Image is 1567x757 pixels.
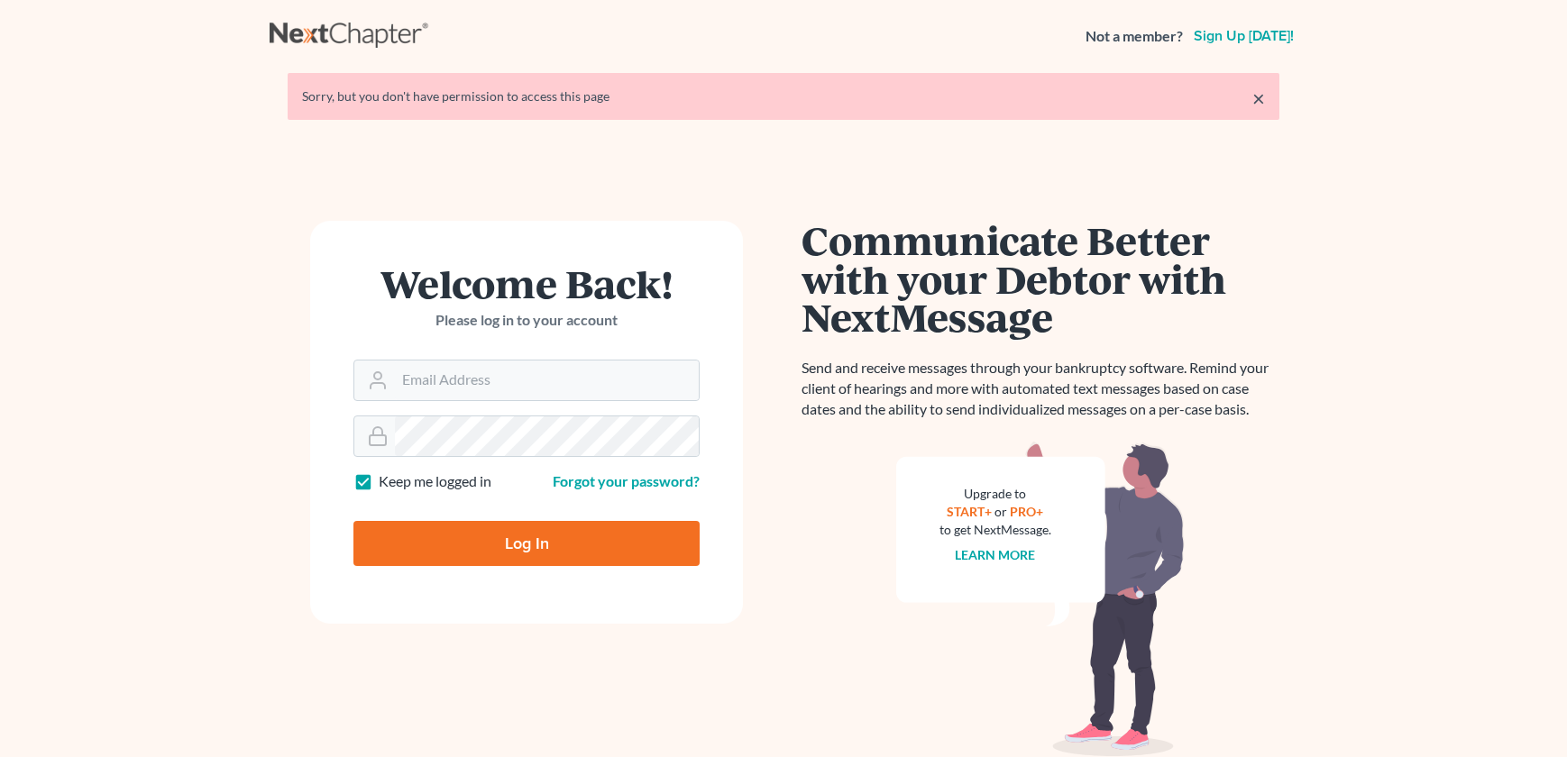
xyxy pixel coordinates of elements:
[1011,504,1044,519] a: PRO+
[379,471,491,492] label: Keep me logged in
[1086,26,1183,47] strong: Not a member?
[302,87,1265,105] div: Sorry, but you don't have permission to access this page
[939,485,1051,503] div: Upgrade to
[553,472,700,489] a: Forgot your password?
[802,221,1279,336] h1: Communicate Better with your Debtor with NextMessage
[948,504,993,519] a: START+
[353,521,700,566] input: Log In
[1190,29,1297,43] a: Sign up [DATE]!
[939,521,1051,539] div: to get NextMessage.
[995,504,1008,519] span: or
[1252,87,1265,109] a: ×
[896,442,1185,757] img: nextmessage_bg-59042aed3d76b12b5cd301f8e5b87938c9018125f34e5fa2b7a6b67550977c72.svg
[802,358,1279,420] p: Send and receive messages through your bankruptcy software. Remind your client of hearings and mo...
[395,360,699,400] input: Email Address
[353,264,700,303] h1: Welcome Back!
[353,310,700,331] p: Please log in to your account
[956,547,1036,562] a: Learn more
